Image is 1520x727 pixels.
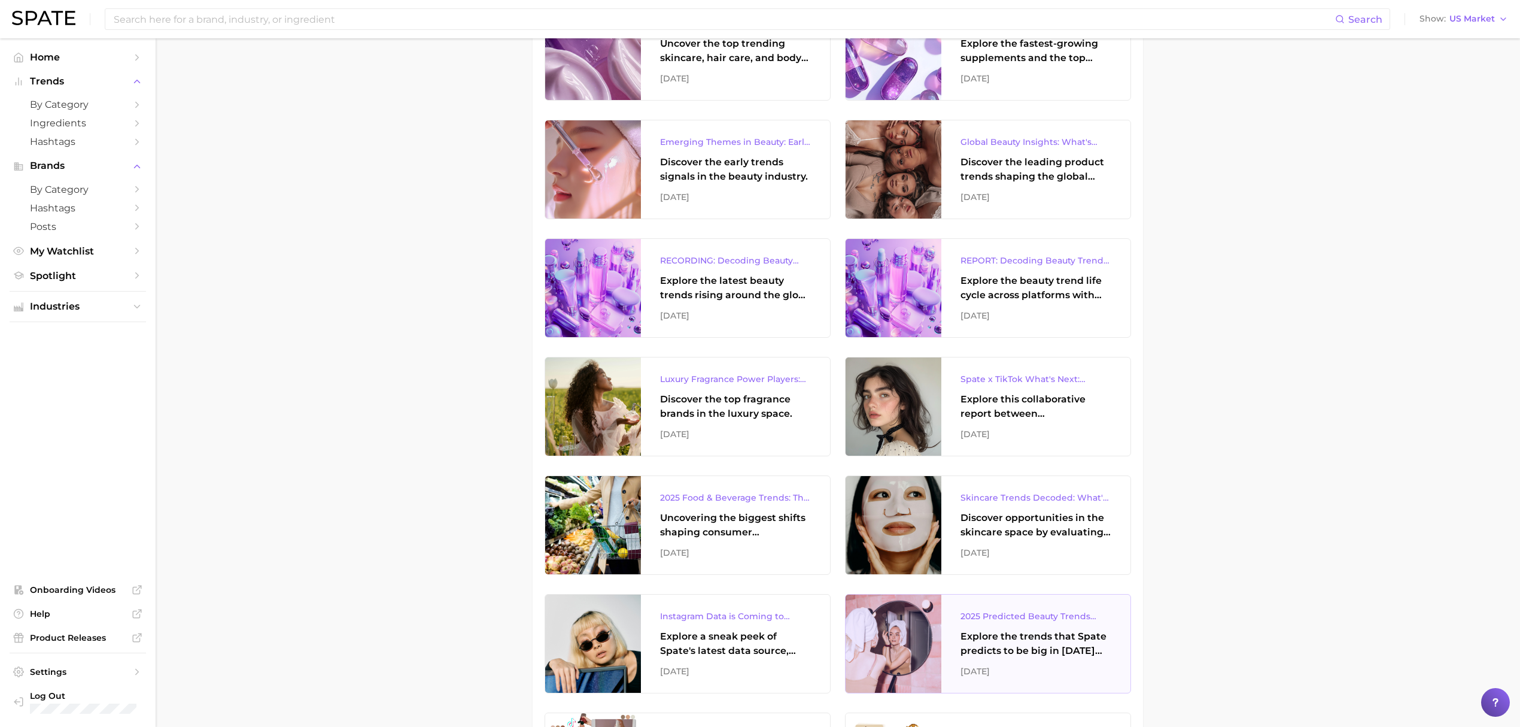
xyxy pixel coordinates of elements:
[30,184,126,195] span: by Category
[845,120,1131,219] a: Global Beauty Insights: What's Trending & What's Ahead?Discover the leading product trends shapin...
[30,246,126,257] span: My Watchlist
[960,37,1111,65] div: Explore the fastest-growing supplements and the top wellness concerns driving consumer demand
[545,238,831,338] a: RECORDING: Decoding Beauty Trends & Platform Dynamics on Google, TikTok & InstagramExplore the la...
[660,37,811,65] div: Uncover the top trending skincare, hair care, and body care ingredients capturing attention on Go...
[960,253,1111,268] div: REPORT: Decoding Beauty Trends & Platform Dynamics on Google, TikTok & Instagram
[660,71,811,86] div: [DATE]
[1416,11,1511,27] button: ShowUS Market
[660,392,811,421] div: Discover the top fragrance brands in the luxury space.
[10,687,146,717] a: Log out. Currently logged in with e-mail michelle.ng@mavbeautybrands.com.
[10,298,146,316] button: Industries
[10,581,146,599] a: Onboarding Videos
[10,132,146,151] a: Hashtags
[845,1,1131,101] a: 2025 Supplement Trends ReportExplore the fastest-growing supplements and the top wellness concern...
[1449,16,1495,22] span: US Market
[545,475,831,575] a: 2025 Food & Beverage Trends: The Biggest Trends According to TikTok & Google SearchUncovering the...
[960,546,1111,560] div: [DATE]
[545,1,831,101] a: 2025 Ingredient Trends Report: The Ingredients Defining Beauty in [DATE]Uncover the top trending ...
[960,372,1111,386] div: Spate x TikTok What's Next: Beauty Edition
[660,511,811,540] div: Uncovering the biggest shifts shaping consumer preferences.
[660,253,811,268] div: RECORDING: Decoding Beauty Trends & Platform Dynamics on Google, TikTok & Instagram
[660,308,811,323] div: [DATE]
[845,357,1131,456] a: Spate x TikTok What's Next: Beauty EditionExplore this collaborative report between [PERSON_NAME]...
[10,72,146,90] button: Trends
[10,95,146,114] a: by Category
[10,114,146,132] a: Ingredients
[10,242,146,260] a: My Watchlist
[960,664,1111,678] div: [DATE]
[660,190,811,204] div: [DATE]
[960,135,1111,149] div: Global Beauty Insights: What's Trending & What's Ahead?
[1348,14,1382,25] span: Search
[30,52,126,63] span: Home
[845,594,1131,693] a: 2025 Predicted Beauty Trends ReportExplore the trends that Spate predicts to be big in [DATE] acr...
[660,546,811,560] div: [DATE]
[545,594,831,693] a: Instagram Data is Coming to SpateExplore a sneak peek of Spate's latest data source, Instagram, t...
[660,372,811,386] div: Luxury Fragrance Power Players: Consumers’ Brand Favorites
[660,427,811,441] div: [DATE]
[960,629,1111,658] div: Explore the trends that Spate predicts to be big in [DATE] across the skin, hair, makeup, body, a...
[30,99,126,110] span: by Category
[30,608,126,619] span: Help
[12,11,75,25] img: SPATE
[30,160,126,171] span: Brands
[30,632,126,643] span: Product Releases
[960,155,1111,184] div: Discover the leading product trends shaping the global beauty market.
[30,667,126,677] span: Settings
[10,663,146,681] a: Settings
[30,584,126,595] span: Onboarding Videos
[30,221,126,232] span: Posts
[545,357,831,456] a: Luxury Fragrance Power Players: Consumers’ Brand FavoritesDiscover the top fragrance brands in th...
[960,392,1111,421] div: Explore this collaborative report between [PERSON_NAME] and TikTok to explore the next big beauty...
[660,629,811,658] div: Explore a sneak peek of Spate's latest data source, Instagram, through this spotlight report.
[960,308,1111,323] div: [DATE]
[845,475,1131,575] a: Skincare Trends Decoded: What's Popular According to Google Search & TikTokDiscover opportunities...
[960,190,1111,204] div: [DATE]
[960,511,1111,540] div: Discover opportunities in the skincare space by evaluating the face product and face concerns dri...
[30,76,126,87] span: Trends
[960,609,1111,623] div: 2025 Predicted Beauty Trends Report
[30,301,126,312] span: Industries
[960,427,1111,441] div: [DATE]
[545,120,831,219] a: Emerging Themes in Beauty: Early Trend Signals with Big PotentialDiscover the early trends signal...
[10,48,146,66] a: Home
[10,157,146,175] button: Brands
[960,490,1111,505] div: Skincare Trends Decoded: What's Popular According to Google Search & TikTok
[30,270,126,281] span: Spotlight
[660,155,811,184] div: Discover the early trends signals in the beauty industry.
[30,117,126,129] span: Ingredients
[10,266,146,285] a: Spotlight
[10,629,146,647] a: Product Releases
[113,9,1335,29] input: Search here for a brand, industry, or ingredient
[1419,16,1446,22] span: Show
[960,274,1111,302] div: Explore the beauty trend life cycle across platforms with exclusive insights from Spate’s Popular...
[660,135,811,149] div: Emerging Themes in Beauty: Early Trend Signals with Big Potential
[10,180,146,199] a: by Category
[30,136,126,147] span: Hashtags
[10,605,146,623] a: Help
[660,274,811,302] div: Explore the latest beauty trends rising around the globe and gain a clear understanding of consum...
[660,490,811,505] div: 2025 Food & Beverage Trends: The Biggest Trends According to TikTok & Google Search
[960,71,1111,86] div: [DATE]
[10,217,146,236] a: Posts
[30,202,126,214] span: Hashtags
[845,238,1131,338] a: REPORT: Decoding Beauty Trends & Platform Dynamics on Google, TikTok & InstagramExplore the beaut...
[660,664,811,678] div: [DATE]
[30,690,184,701] span: Log Out
[660,609,811,623] div: Instagram Data is Coming to Spate
[10,199,146,217] a: Hashtags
